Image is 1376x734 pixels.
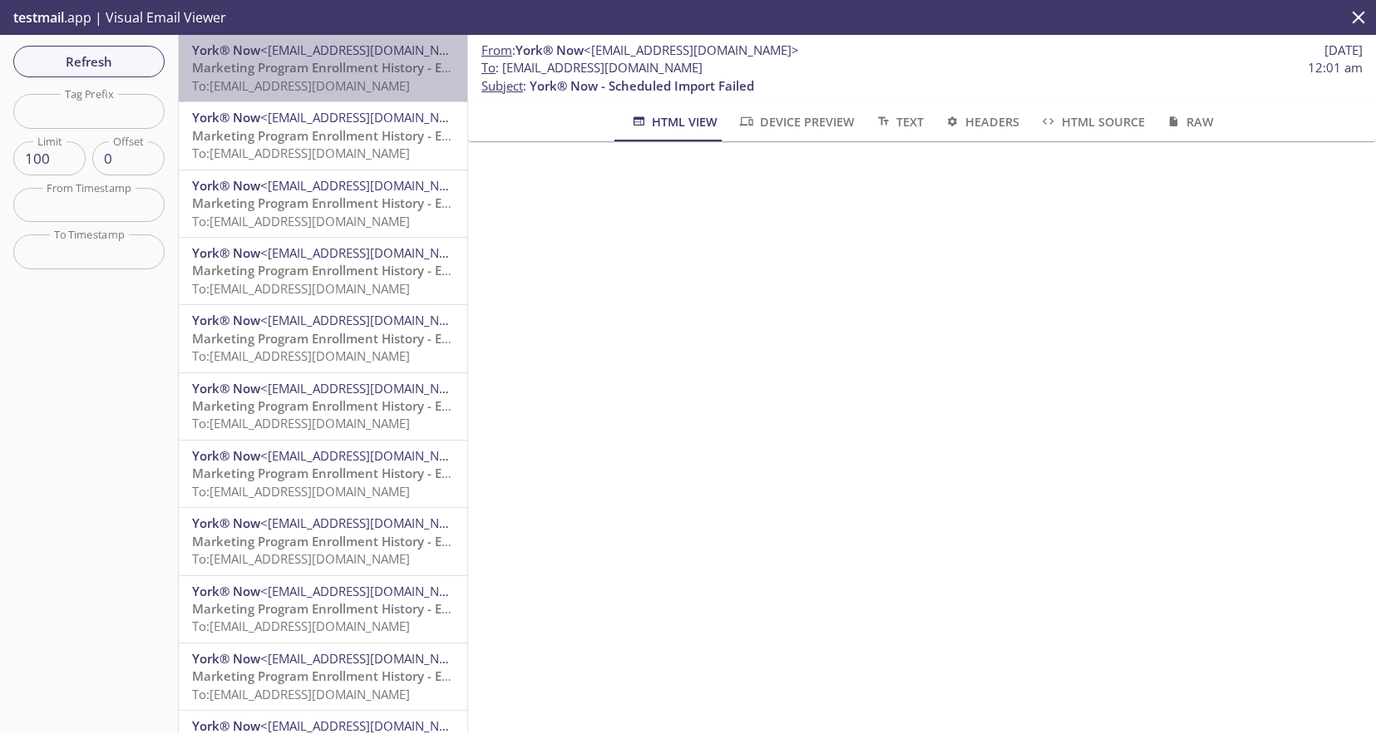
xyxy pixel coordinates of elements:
[192,550,410,567] span: To: [EMAIL_ADDRESS][DOMAIN_NAME]
[260,380,476,397] span: <[EMAIL_ADDRESS][DOMAIN_NAME]>
[737,111,854,132] span: Device Preview
[481,42,799,59] span: :
[192,59,547,76] span: Marketing Program Enrollment History - Error Notes Report
[13,46,165,77] button: Refresh
[27,51,151,72] span: Refresh
[1324,42,1363,59] span: [DATE]
[192,618,410,634] span: To: [EMAIL_ADDRESS][DOMAIN_NAME]
[260,312,476,328] span: <[EMAIL_ADDRESS][DOMAIN_NAME]>
[192,177,260,194] span: York® Now
[260,717,476,734] span: <[EMAIL_ADDRESS][DOMAIN_NAME]>
[481,59,1363,95] p: :
[192,533,547,549] span: Marketing Program Enrollment History - Error Notes Report
[481,59,496,76] span: To
[192,717,260,734] span: York® Now
[192,109,260,126] span: York® Now
[192,213,410,229] span: To: [EMAIL_ADDRESS][DOMAIN_NAME]
[192,397,547,414] span: Marketing Program Enrollment History - Error Notes Report
[1165,111,1214,132] span: Raw
[260,42,476,58] span: <[EMAIL_ADDRESS][DOMAIN_NAME]>
[179,305,467,372] div: York® Now<[EMAIL_ADDRESS][DOMAIN_NAME]>Marketing Program Enrollment History - Error Notes ReportT...
[875,111,924,132] span: Text
[944,111,1019,132] span: Headers
[515,42,584,58] span: York® Now
[260,109,476,126] span: <[EMAIL_ADDRESS][DOMAIN_NAME]>
[481,59,703,76] span: : [EMAIL_ADDRESS][DOMAIN_NAME]
[192,347,410,364] span: To: [EMAIL_ADDRESS][DOMAIN_NAME]
[192,145,410,161] span: To: [EMAIL_ADDRESS][DOMAIN_NAME]
[192,312,260,328] span: York® Now
[260,650,476,667] span: <[EMAIL_ADDRESS][DOMAIN_NAME]>
[179,643,467,710] div: York® Now<[EMAIL_ADDRESS][DOMAIN_NAME]>Marketing Program Enrollment History - Error Notes ReportT...
[192,667,547,684] span: Marketing Program Enrollment History - Error Notes Report
[1308,59,1363,76] span: 12:01 am
[192,262,547,278] span: Marketing Program Enrollment History - Error Notes Report
[192,483,410,500] span: To: [EMAIL_ADDRESS][DOMAIN_NAME]
[192,686,410,702] span: To: [EMAIL_ADDRESS][DOMAIN_NAME]
[192,195,547,211] span: Marketing Program Enrollment History - Error Notes Report
[1039,111,1144,132] span: HTML Source
[192,244,260,261] span: York® Now
[192,380,260,397] span: York® Now
[179,441,467,507] div: York® Now<[EMAIL_ADDRESS][DOMAIN_NAME]>Marketing Program Enrollment History - Error Notes ReportT...
[179,373,467,440] div: York® Now<[EMAIL_ADDRESS][DOMAIN_NAME]>Marketing Program Enrollment History - Error Notes ReportT...
[179,508,467,574] div: York® Now<[EMAIL_ADDRESS][DOMAIN_NAME]>Marketing Program Enrollment History - Error Notes ReportT...
[630,111,718,132] span: HTML View
[192,330,547,347] span: Marketing Program Enrollment History - Error Notes Report
[260,515,476,531] span: <[EMAIL_ADDRESS][DOMAIN_NAME]>
[179,238,467,304] div: York® Now<[EMAIL_ADDRESS][DOMAIN_NAME]>Marketing Program Enrollment History - Error Notes ReportT...
[584,42,799,58] span: <[EMAIL_ADDRESS][DOMAIN_NAME]>
[481,42,512,58] span: From
[192,650,260,667] span: York® Now
[260,447,476,464] span: <[EMAIL_ADDRESS][DOMAIN_NAME]>
[192,465,547,481] span: Marketing Program Enrollment History - Error Notes Report
[192,280,410,297] span: To: [EMAIL_ADDRESS][DOMAIN_NAME]
[192,447,260,464] span: York® Now
[260,177,476,194] span: <[EMAIL_ADDRESS][DOMAIN_NAME]>
[192,515,260,531] span: York® Now
[192,127,547,144] span: Marketing Program Enrollment History - Error Notes Report
[13,8,64,27] span: testmail
[192,77,410,94] span: To: [EMAIL_ADDRESS][DOMAIN_NAME]
[179,576,467,643] div: York® Now<[EMAIL_ADDRESS][DOMAIN_NAME]>Marketing Program Enrollment History - Error Notes ReportT...
[530,77,754,94] span: York® Now - Scheduled Import Failed
[192,583,260,599] span: York® Now
[179,170,467,237] div: York® Now<[EMAIL_ADDRESS][DOMAIN_NAME]>Marketing Program Enrollment History - Error Notes ReportT...
[179,35,467,101] div: York® Now<[EMAIL_ADDRESS][DOMAIN_NAME]>Marketing Program Enrollment History - Error Notes ReportT...
[179,102,467,169] div: York® Now<[EMAIL_ADDRESS][DOMAIN_NAME]>Marketing Program Enrollment History - Error Notes ReportT...
[192,42,260,58] span: York® Now
[481,77,523,94] span: Subject
[192,600,547,617] span: Marketing Program Enrollment History - Error Notes Report
[260,244,476,261] span: <[EMAIL_ADDRESS][DOMAIN_NAME]>
[260,583,476,599] span: <[EMAIL_ADDRESS][DOMAIN_NAME]>
[192,415,410,431] span: To: [EMAIL_ADDRESS][DOMAIN_NAME]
